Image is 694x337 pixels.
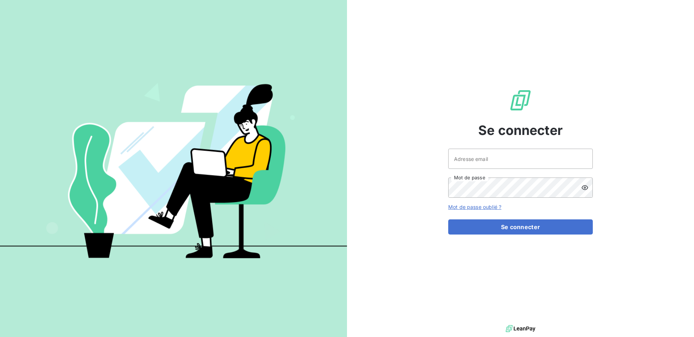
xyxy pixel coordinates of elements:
[448,219,593,235] button: Se connecter
[478,121,563,140] span: Se connecter
[448,149,593,169] input: placeholder
[506,323,535,334] img: logo
[509,89,532,112] img: Logo LeanPay
[448,204,501,210] a: Mot de passe oublié ?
